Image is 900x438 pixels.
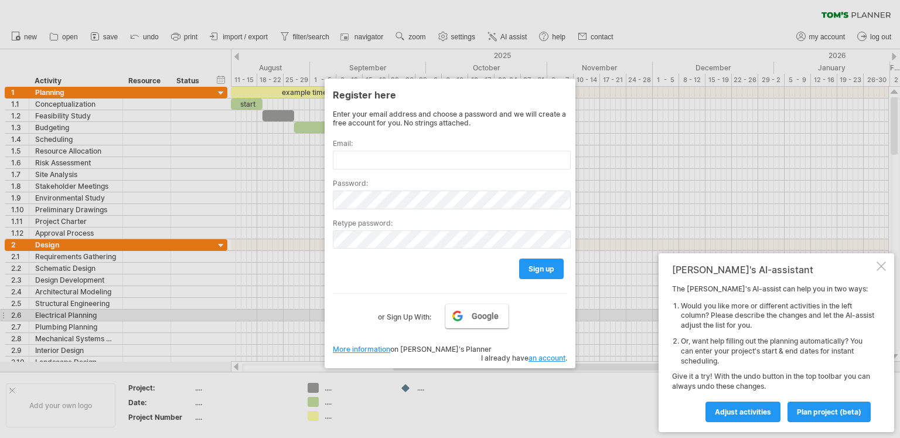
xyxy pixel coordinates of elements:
[529,264,554,273] span: sign up
[519,259,564,279] a: sign up
[787,402,871,422] a: plan project (beta)
[672,264,874,276] div: [PERSON_NAME]'s AI-assistant
[797,408,861,416] span: plan project (beta)
[333,110,567,127] div: Enter your email address and choose a password and we will create a free account for you. No stri...
[333,84,567,105] div: Register here
[672,284,874,422] div: The [PERSON_NAME]'s AI-assist can help you in two ways: Give it a try! With the undo button in th...
[333,345,390,354] a: More information
[333,179,567,188] label: Password:
[681,301,874,331] li: Would you like more or different activities in the left column? Please describe the changes and l...
[378,304,431,324] label: or Sign Up With:
[681,337,874,366] li: Or, want help filling out the planning automatically? You can enter your project's start & end da...
[333,219,567,228] label: Retype password:
[333,345,492,354] span: on [PERSON_NAME]'s Planner
[705,402,780,422] a: Adjust activities
[529,354,565,362] a: an account
[472,311,499,321] span: Google
[445,304,509,328] a: Google
[715,408,771,416] span: Adjust activities
[481,354,567,362] span: I already have .
[333,139,567,148] label: Email:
